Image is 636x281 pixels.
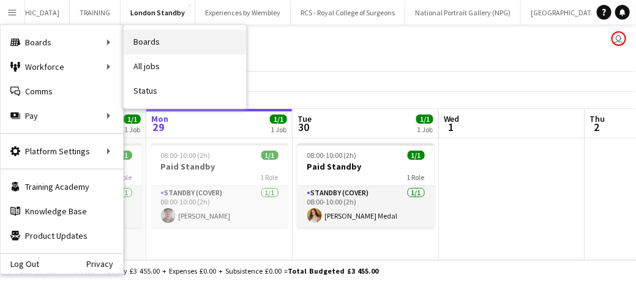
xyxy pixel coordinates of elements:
[1,199,123,223] a: Knowledge Base
[124,30,246,54] a: Boards
[1,259,39,269] a: Log Out
[261,151,279,160] span: 1/1
[107,266,378,275] div: Salary £3 455.00 + Expenses £0.00 + Subsistence £0.00 =
[124,54,246,79] a: All jobs
[121,1,195,24] button: London Standby
[1,174,123,199] a: Training Academy
[291,1,405,24] button: RCS - Royal College of Surgeons
[70,1,121,24] button: TRAINING
[296,120,312,134] span: 30
[590,113,605,124] span: Thu
[297,161,435,172] h3: Paid Standby
[1,30,123,54] div: Boards
[297,113,312,124] span: Tue
[86,259,123,269] a: Privacy
[271,125,286,134] div: 1 Job
[288,266,378,275] span: Total Budgeted £3 455.00
[407,173,425,182] span: 1 Role
[151,113,168,124] span: Mon
[307,151,357,160] span: 08:00-10:00 (2h)
[124,125,140,134] div: 1 Job
[261,173,279,182] span: 1 Role
[1,223,123,248] a: Product Updates
[297,143,435,228] app-job-card: 08:00-10:00 (2h)1/1Paid Standby1 RoleStandby (cover)1/108:00-10:00 (2h)[PERSON_NAME] Medal
[1,103,123,128] div: Pay
[20,267,55,275] span: Budgeted
[417,125,433,134] div: 1 Job
[151,186,288,228] app-card-role: Standby (cover)1/108:00-10:00 (2h)[PERSON_NAME]
[1,139,123,163] div: Platform Settings
[1,54,123,79] div: Workforce
[195,1,291,24] button: Experiences by Wembley
[444,113,460,124] span: Wed
[416,114,433,124] span: 1/1
[151,161,288,172] h3: Paid Standby
[161,151,211,160] span: 08:00-10:00 (2h)
[151,143,288,228] app-job-card: 08:00-10:00 (2h)1/1Paid Standby1 RoleStandby (cover)1/108:00-10:00 (2h)[PERSON_NAME]
[408,151,425,160] span: 1/1
[297,186,435,228] app-card-role: Standby (cover)1/108:00-10:00 (2h)[PERSON_NAME] Medal
[405,1,521,24] button: National Portrait Gallery (NPG)
[588,120,605,134] span: 2
[1,79,123,103] a: Comms
[612,31,626,46] app-user-avatar: Claudia Lewis
[149,120,168,134] span: 29
[442,120,460,134] span: 1
[124,114,141,124] span: 1/1
[270,114,287,124] span: 1/1
[124,79,246,103] a: Status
